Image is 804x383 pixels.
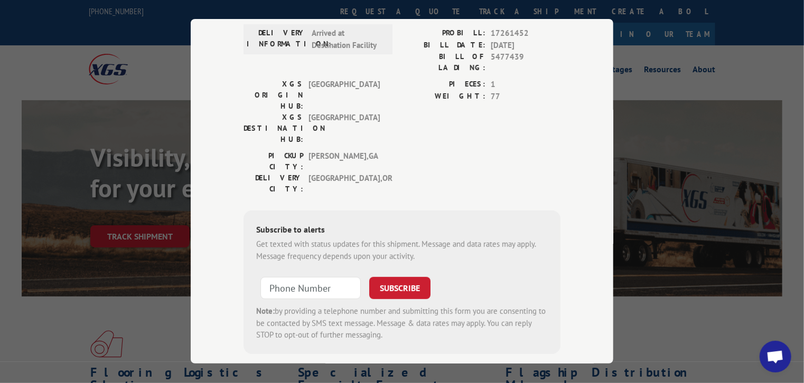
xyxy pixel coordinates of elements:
span: 17261452 [491,27,560,40]
div: by providing a telephone number and submitting this form you are consenting to be contacted by SM... [256,305,548,341]
label: BILL DATE: [402,40,485,52]
span: [PERSON_NAME] , GA [308,150,380,173]
span: Arrived at Destination Facility [312,27,383,51]
span: 1 [491,79,560,91]
span: 5477439 [491,51,560,73]
div: Get texted with status updates for this shipment. Message and data rates may apply. Message frequ... [256,238,548,262]
label: XGS DESTINATION HUB: [244,112,303,145]
span: [DATE] [491,40,560,52]
label: DELIVERY INFORMATION: [247,27,306,51]
input: Phone Number [260,277,361,299]
div: Subscribe to alerts [256,223,548,238]
label: XGS ORIGIN HUB: [244,79,303,112]
div: Open chat [760,341,791,372]
strong: Note: [256,306,275,316]
label: PROBILL: [402,27,485,40]
span: [GEOGRAPHIC_DATA] , OR [308,173,380,195]
label: DELIVERY CITY: [244,173,303,195]
label: PICKUP CITY: [244,150,303,173]
label: BILL OF LADING: [402,51,485,73]
span: 77 [491,91,560,103]
label: WEIGHT: [402,91,485,103]
label: PIECES: [402,79,485,91]
span: [GEOGRAPHIC_DATA] [308,112,380,145]
button: SUBSCRIBE [369,277,431,299]
span: [GEOGRAPHIC_DATA] [308,79,380,112]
